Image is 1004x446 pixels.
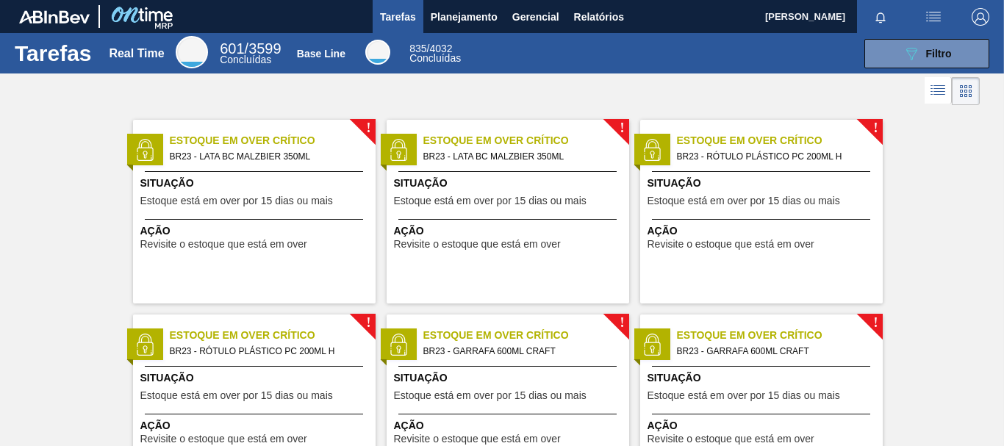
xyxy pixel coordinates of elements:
[641,334,663,356] img: status
[926,48,952,60] span: Filtro
[394,195,587,206] span: Estoque está em over por 15 dias ou mais
[620,123,624,134] span: !
[423,148,617,165] span: BR23 - LATA BC MALZBIER 350ML
[380,8,416,26] span: Tarefas
[677,133,883,148] span: Estoque em Over Crítico
[394,390,587,401] span: Estoque está em over por 15 dias ou mais
[648,418,879,434] span: Ação
[394,223,625,239] span: Ação
[925,77,952,105] div: Visão em Lista
[140,195,333,206] span: Estoque está em over por 15 dias ou mais
[394,434,561,445] span: Revisite o estoque que está em over
[140,390,333,401] span: Estoque está em over por 15 dias ou mais
[109,47,164,60] div: Real Time
[574,8,624,26] span: Relatórios
[677,328,883,343] span: Estoque em Over Crítico
[952,77,980,105] div: Visão em Cards
[677,343,871,359] span: BR23 - GARRAFA 600ML CRAFT
[134,334,156,356] img: status
[409,44,461,63] div: Base Line
[140,239,307,250] span: Revisite o estoque que está em over
[864,39,989,68] button: Filtro
[140,418,372,434] span: Ação
[648,390,840,401] span: Estoque está em over por 15 dias ou mais
[220,40,281,57] span: / 3599
[220,40,244,57] span: 601
[394,370,625,386] span: Situação
[140,370,372,386] span: Situação
[423,343,617,359] span: BR23 - GARRAFA 600ML CRAFT
[366,317,370,328] span: !
[648,239,814,250] span: Revisite o estoque que está em over
[620,317,624,328] span: !
[873,317,878,328] span: !
[140,434,307,445] span: Revisite o estoque que está em over
[15,45,92,62] h1: Tarefas
[220,54,271,65] span: Concluídas
[394,418,625,434] span: Ação
[677,148,871,165] span: BR23 - RÓTULO PLÁSTICO PC 200ML H
[857,7,904,27] button: Notificações
[220,43,281,65] div: Real Time
[394,239,561,250] span: Revisite o estoque que está em over
[409,43,452,54] span: / 4032
[648,176,879,191] span: Situação
[648,434,814,445] span: Revisite o estoque que está em over
[512,8,559,26] span: Gerencial
[925,8,942,26] img: userActions
[170,148,364,165] span: BR23 - LATA BC MALZBIER 350ML
[423,133,629,148] span: Estoque em Over Crítico
[641,139,663,161] img: status
[140,223,372,239] span: Ação
[365,40,390,65] div: Base Line
[409,43,426,54] span: 835
[648,370,879,386] span: Situação
[170,133,376,148] span: Estoque em Over Crítico
[366,123,370,134] span: !
[387,334,409,356] img: status
[972,8,989,26] img: Logout
[297,48,345,60] div: Base Line
[176,36,208,68] div: Real Time
[134,139,156,161] img: status
[648,195,840,206] span: Estoque está em over por 15 dias ou mais
[170,328,376,343] span: Estoque em Over Crítico
[394,176,625,191] span: Situação
[409,52,461,64] span: Concluídas
[873,123,878,134] span: !
[431,8,498,26] span: Planejamento
[140,176,372,191] span: Situação
[170,343,364,359] span: BR23 - RÓTULO PLÁSTICO PC 200ML H
[648,223,879,239] span: Ação
[387,139,409,161] img: status
[19,10,90,24] img: TNhmsLtSVTkK8tSr43FrP2fwEKptu5GPRR3wAAAABJRU5ErkJggg==
[423,328,629,343] span: Estoque em Over Crítico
